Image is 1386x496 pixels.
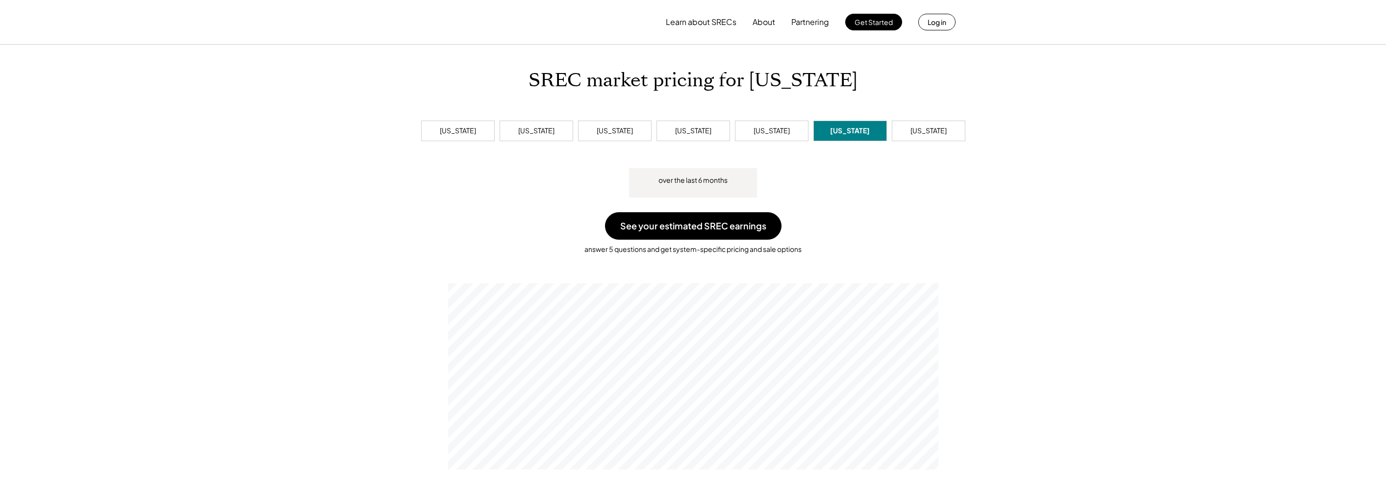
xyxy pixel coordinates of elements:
div: [US_STATE] [754,126,790,136]
button: Learn about SRECs [666,12,736,32]
div: answer 5 questions and get system-specific pricing and sale options [10,240,1376,254]
div: [US_STATE] [675,126,711,136]
button: About [753,12,775,32]
div: [US_STATE] [830,126,870,136]
div: over the last 6 months [658,175,728,185]
div: [US_STATE] [597,126,633,136]
div: [US_STATE] [910,126,947,136]
button: Partnering [791,12,829,32]
button: Log in [918,14,956,30]
button: See your estimated SREC earnings [605,212,781,240]
img: yH5BAEAAAAALAAAAAABAAEAAAIBRAA7 [431,5,512,39]
button: Get Started [845,14,902,30]
div: [US_STATE] [440,126,476,136]
div: [US_STATE] [518,126,554,136]
h1: SREC market pricing for [US_STATE] [529,69,858,92]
